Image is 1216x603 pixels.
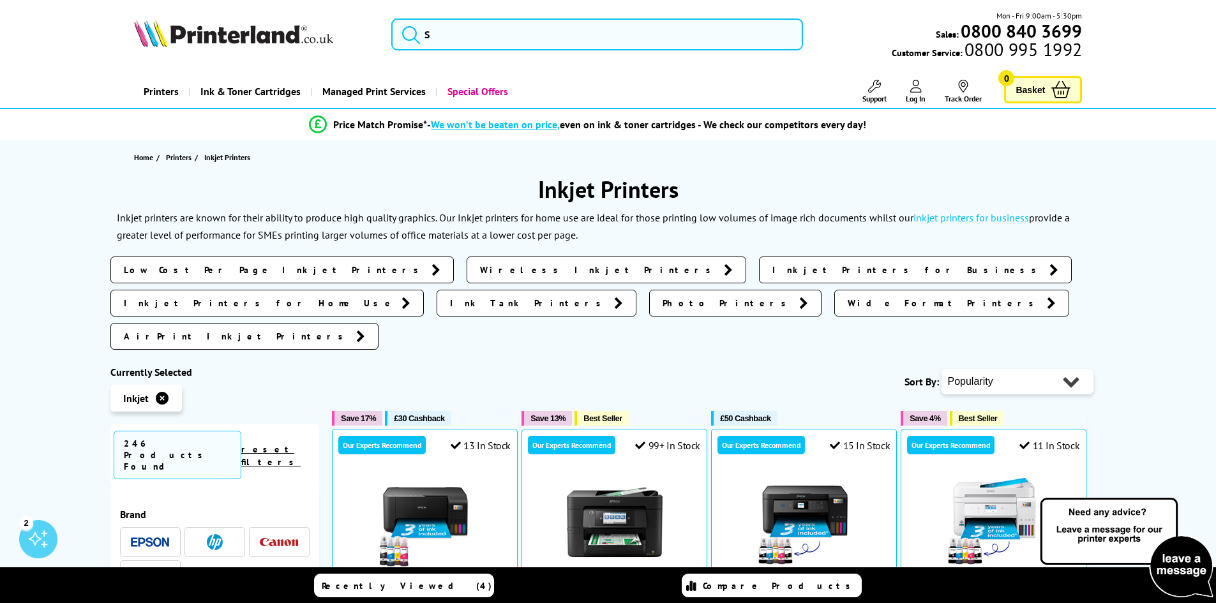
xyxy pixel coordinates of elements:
a: Managed Print Services [310,75,435,108]
a: Wide Format Printers [834,290,1069,316]
span: Save 13% [530,413,566,423]
b: 0800 840 3699 [961,19,1082,43]
img: Epson WorkForce Pro WF-4820DWF [567,474,663,570]
div: Our Experts Recommend [338,436,426,454]
div: Our Experts Recommend [907,436,995,454]
a: Photo Printers [649,290,822,316]
span: Customer Service: [892,43,1082,59]
button: £30 Cashback [385,411,451,426]
img: Epson [131,537,169,547]
span: £30 Cashback [394,413,444,423]
h1: Inkjet Printers [110,174,1106,204]
span: Photo Printers [663,297,793,309]
div: 2 [19,516,33,530]
a: AirPrint Inkjet Printers [110,323,379,350]
a: Ink Tank Printers [437,290,636,316]
a: Epson EcoTank ET-2862 [377,560,473,572]
span: Support [862,94,887,103]
a: inkjet printers for business [913,211,1029,224]
span: Sales: [936,28,959,40]
span: Inkjet Printers [204,153,250,162]
span: 0 [998,70,1014,86]
span: Price Match Promise* [333,118,427,131]
div: 99+ In Stock [635,439,700,452]
span: Ink Tank Printers [450,297,608,309]
img: Epson EcoTank ET-4856 [946,474,1042,570]
a: Recently Viewed (4) [314,574,494,597]
a: Track Order [945,80,982,103]
a: Support [862,80,887,103]
span: £50 Cashback [720,413,770,423]
span: We won’t be beaten on price, [431,118,560,131]
button: Best Seller [574,411,629,426]
a: HP [195,534,234,550]
span: Inkjet Printers for Business [772,264,1043,276]
a: Printers [166,151,195,164]
a: Log In [906,80,926,103]
span: Save 4% [910,413,940,423]
span: Log In [906,94,926,103]
span: Wide Format Printers [848,297,1040,309]
span: 0800 995 1992 [963,43,1082,56]
img: HP [207,534,223,550]
input: S [391,19,803,50]
span: Low Cost Per Page Inkjet Printers [124,264,425,276]
a: Basket 0 [1004,76,1082,103]
button: Save 13% [522,411,572,426]
a: Ink & Toner Cartridges [188,75,310,108]
span: Printers [166,151,191,164]
img: Open Live Chat window [1037,496,1216,600]
a: Inkjet Printers for Home Use [110,290,424,316]
span: Inkjet [123,392,149,405]
li: modal_Promise [104,114,1072,136]
a: Epson EcoTank ET-4856 [946,560,1042,572]
button: Best Seller [950,411,1004,426]
img: Epson EcoTank ET-2851 [756,474,852,570]
a: Wireless Inkjet Printers [467,257,746,283]
a: Epson EcoTank ET-2851 [756,560,852,572]
div: Our Experts Recommend [717,436,805,454]
span: Sort By: [904,375,939,388]
span: Best Seller [959,413,998,423]
span: 246 Products Found [114,431,241,479]
div: 11 In Stock [1019,439,1079,452]
div: Our Experts Recommend [528,436,615,454]
span: Save 17% [341,413,376,423]
span: Wireless Inkjet Printers [480,264,717,276]
button: £50 Cashback [711,411,777,426]
a: 0800 840 3699 [959,25,1082,37]
span: AirPrint Inkjet Printers [124,330,350,343]
a: Home [134,151,156,164]
div: 15 In Stock [830,439,890,452]
button: Save 4% [901,411,947,426]
div: 13 In Stock [451,439,511,452]
a: Inkjet Printers for Business [759,257,1072,283]
button: Save 17% [332,411,382,426]
span: Recently Viewed (4) [322,580,492,592]
span: Ink & Toner Cartridges [200,75,301,108]
a: reset filters [241,443,301,468]
a: Printers [134,75,188,108]
span: Compare Products [703,580,857,592]
span: Inkjet Printers for Home Use [124,297,395,309]
div: Currently Selected [110,366,320,378]
span: Mon - Fri 9:00am - 5:30pm [996,10,1082,22]
a: Epson [131,534,169,550]
a: Printerland Logo [134,19,376,50]
span: Brand [120,508,310,521]
a: Canon [260,534,298,550]
p: Inkjet printers are known for their ability to produce high quality graphics. Our Inkjet printers... [117,211,1070,241]
a: Compare Products [682,574,862,597]
a: Special Offers [435,75,518,108]
div: - even on ink & toner cartridges - We check our competitors every day! [427,118,866,131]
span: Best Seller [583,413,622,423]
a: Epson WorkForce Pro WF-4820DWF [567,560,663,572]
a: Low Cost Per Page Inkjet Printers [110,257,454,283]
img: Printerland Logo [134,19,333,47]
img: Epson EcoTank ET-2862 [377,474,473,570]
span: Basket [1016,81,1045,98]
img: Canon [260,538,298,546]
